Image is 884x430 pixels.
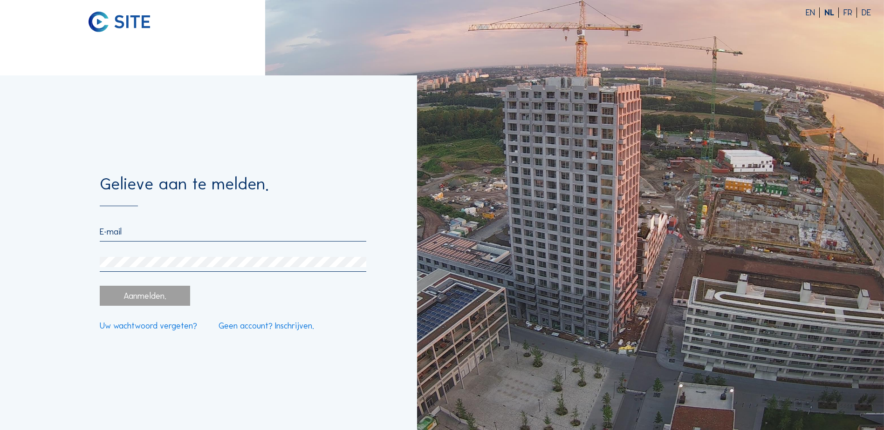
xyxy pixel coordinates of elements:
[100,286,190,306] div: Aanmelden.
[862,8,871,17] div: DE
[806,8,820,17] div: EN
[100,175,366,206] div: Gelieve aan te melden.
[219,322,314,330] a: Geen account? Inschrijven.
[843,8,857,17] div: FR
[824,8,839,17] div: NL
[89,12,151,33] img: C-SITE logo
[100,227,366,237] input: E-mail
[100,322,197,330] a: Uw wachtwoord vergeten?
